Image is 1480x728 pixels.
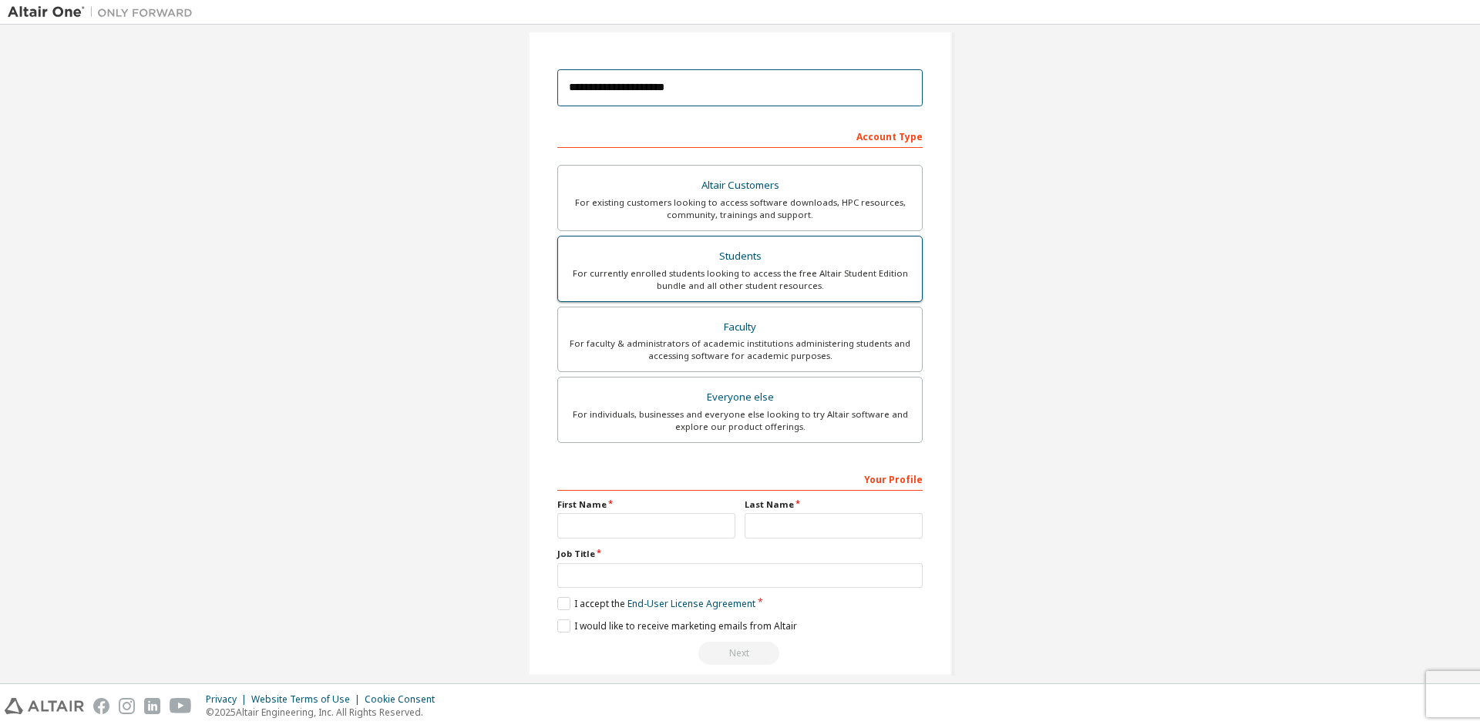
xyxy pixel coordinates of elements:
div: Cookie Consent [365,693,444,706]
img: instagram.svg [119,698,135,714]
label: I would like to receive marketing emails from Altair [557,619,797,632]
div: Everyone else [567,387,913,408]
img: linkedin.svg [144,698,160,714]
div: Students [567,246,913,267]
label: First Name [557,498,735,511]
a: End-User License Agreement [627,597,755,610]
div: For individuals, businesses and everyone else looking to try Altair software and explore our prod... [567,408,913,433]
div: Your Profile [557,466,923,491]
img: youtube.svg [170,698,192,714]
img: Altair One [8,5,200,20]
div: Website Terms of Use [251,693,365,706]
label: Last Name [745,498,923,511]
div: Read and acccept EULA to continue [557,642,923,665]
div: For currently enrolled students looking to access the free Altair Student Edition bundle and all ... [567,267,913,292]
label: I accept the [557,597,755,610]
div: For existing customers looking to access software downloads, HPC resources, community, trainings ... [567,196,913,221]
div: Account Type [557,123,923,148]
div: Altair Customers [567,175,913,196]
label: Job Title [557,548,923,560]
img: altair_logo.svg [5,698,84,714]
div: For faculty & administrators of academic institutions administering students and accessing softwa... [567,337,913,362]
div: Faculty [567,317,913,338]
img: facebook.svg [93,698,109,714]
p: © 2025 Altair Engineering, Inc. All Rights Reserved. [206,706,444,719]
div: Privacy [206,693,251,706]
